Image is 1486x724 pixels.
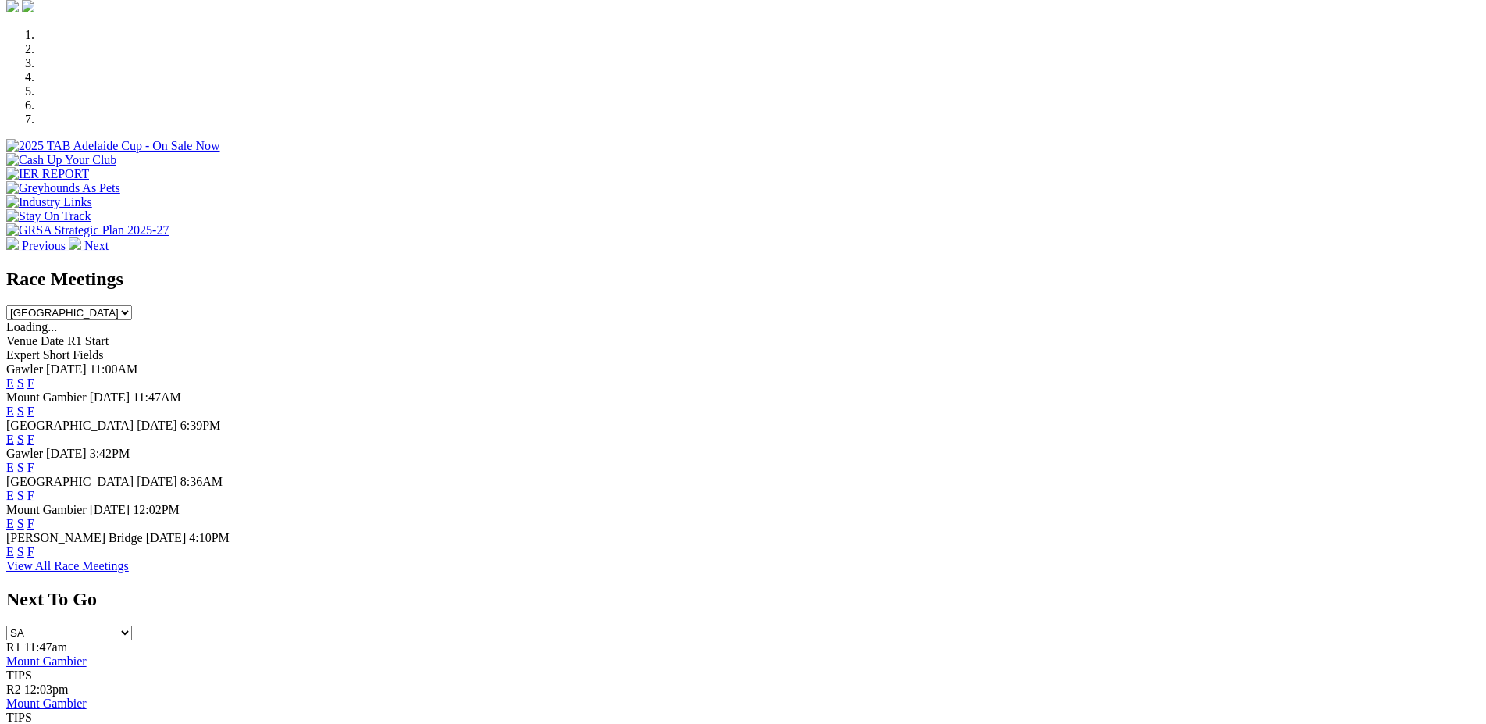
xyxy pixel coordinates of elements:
a: E [6,376,14,390]
a: S [17,433,24,446]
a: S [17,545,24,558]
span: Expert [6,348,40,362]
span: TIPS [6,711,32,724]
img: Cash Up Your Club [6,153,116,167]
img: chevron-right-pager-white.svg [69,237,81,250]
span: 8:36AM [180,475,223,488]
span: R1 Start [67,334,109,348]
span: 6:39PM [180,419,221,432]
span: 11:00AM [90,362,138,376]
span: 12:02PM [133,503,180,516]
a: S [17,405,24,418]
img: Stay On Track [6,209,91,223]
span: 11:47am [24,640,67,654]
a: Mount Gambier [6,697,87,710]
a: Previous [6,239,69,252]
img: chevron-left-pager-white.svg [6,237,19,250]
a: S [17,517,24,530]
span: 11:47AM [133,391,181,404]
span: Venue [6,334,37,348]
span: [DATE] [137,475,177,488]
a: S [17,489,24,502]
h2: Next To Go [6,589,1480,610]
a: F [27,489,34,502]
span: [DATE] [46,447,87,460]
img: 2025 TAB Adelaide Cup - On Sale Now [6,139,220,153]
span: R1 [6,640,21,654]
a: Next [69,239,109,252]
span: Next [84,239,109,252]
span: R2 [6,683,21,696]
img: Industry Links [6,195,92,209]
img: IER REPORT [6,167,89,181]
span: [GEOGRAPHIC_DATA] [6,475,134,488]
span: [DATE] [46,362,87,376]
span: 3:42PM [90,447,130,460]
span: Mount Gambier [6,391,87,404]
span: Loading... [6,320,57,333]
h2: Race Meetings [6,269,1480,290]
span: Gawler [6,362,43,376]
a: E [6,545,14,558]
a: F [27,545,34,558]
a: Mount Gambier [6,654,87,668]
span: 4:10PM [189,531,230,544]
span: 12:03pm [24,683,69,696]
span: [DATE] [146,531,187,544]
span: Gawler [6,447,43,460]
a: F [27,461,34,474]
a: F [27,376,34,390]
span: TIPS [6,669,32,682]
span: Previous [22,239,66,252]
span: [DATE] [137,419,177,432]
a: F [27,405,34,418]
a: E [6,433,14,446]
a: S [17,376,24,390]
span: Fields [73,348,103,362]
a: View All Race Meetings [6,559,129,572]
a: E [6,489,14,502]
span: [PERSON_NAME] Bridge [6,531,143,544]
span: Short [43,348,70,362]
img: Greyhounds As Pets [6,181,120,195]
span: [DATE] [90,503,130,516]
a: F [27,433,34,446]
span: Date [41,334,64,348]
a: E [6,405,14,418]
a: S [17,461,24,474]
span: Mount Gambier [6,503,87,516]
a: E [6,461,14,474]
span: [GEOGRAPHIC_DATA] [6,419,134,432]
span: [DATE] [90,391,130,404]
a: F [27,517,34,530]
img: GRSA Strategic Plan 2025-27 [6,223,169,237]
a: E [6,517,14,530]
